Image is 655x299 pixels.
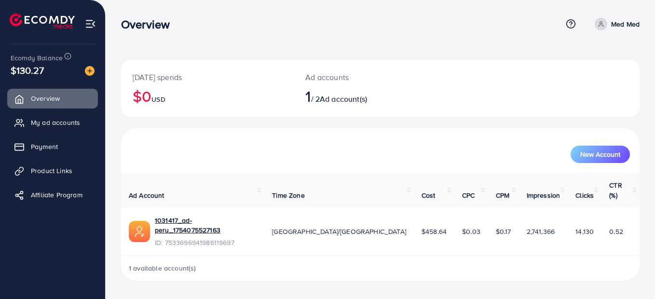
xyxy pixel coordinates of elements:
[571,146,630,163] button: New Account
[85,66,95,76] img: image
[11,53,63,63] span: Ecomdy Balance
[575,190,594,200] span: Clicks
[305,71,412,83] p: Ad accounts
[7,185,98,204] a: Affiliate Program
[155,238,257,247] span: ID: 7533696941986119697
[85,18,96,29] img: menu
[422,227,447,236] span: $458.64
[422,190,436,200] span: Cost
[462,227,480,236] span: $0.03
[575,227,594,236] span: 14,130
[611,18,640,30] p: Med Med
[609,227,623,236] span: 0.52
[591,18,640,30] a: Med Med
[614,256,648,292] iframe: Chat
[272,190,304,200] span: Time Zone
[462,190,475,200] span: CPC
[320,94,367,104] span: Ad account(s)
[7,89,98,108] a: Overview
[129,221,150,242] img: ic-ads-acc.e4c84228.svg
[7,137,98,156] a: Payment
[7,113,98,132] a: My ad accounts
[7,161,98,180] a: Product Links
[305,85,311,107] span: 1
[151,95,165,104] span: USD
[11,63,44,77] span: $130.27
[305,87,412,105] h2: / 2
[133,87,282,105] h2: $0
[10,14,75,28] img: logo
[129,190,164,200] span: Ad Account
[580,151,620,158] span: New Account
[31,94,60,103] span: Overview
[31,166,72,176] span: Product Links
[31,118,80,127] span: My ad accounts
[496,227,511,236] span: $0.17
[609,180,622,200] span: CTR (%)
[31,142,58,151] span: Payment
[129,263,196,273] span: 1 available account(s)
[31,190,82,200] span: Affiliate Program
[155,216,257,235] a: 1031417_ad-peru_1754075527163
[272,227,406,236] span: [GEOGRAPHIC_DATA]/[GEOGRAPHIC_DATA]
[527,227,555,236] span: 2,741,366
[496,190,509,200] span: CPM
[121,17,177,31] h3: Overview
[133,71,282,83] p: [DATE] spends
[527,190,560,200] span: Impression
